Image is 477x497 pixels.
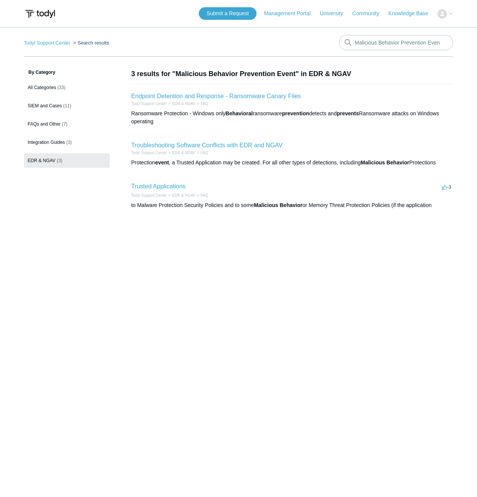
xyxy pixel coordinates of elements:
[131,93,301,99] a: Endpoint Detention and Response - Ransomware Canary Files
[28,103,62,108] span: SIEM and Cases
[57,158,62,163] span: (3)
[24,80,110,95] a: All Categories (33)
[442,184,452,190] span: -3
[254,202,278,208] em: Malicious
[24,135,110,150] a: Integration Guides (3)
[339,35,453,50] input: Search
[167,150,195,156] li: EDR & NGAV
[24,117,110,131] a: FAQs and Other (7)
[387,159,409,166] em: Behavior
[62,121,68,127] span: (7)
[225,110,253,116] em: Behavioral
[201,151,208,155] a: FAQ
[131,150,167,156] li: Todyl Support Center
[72,40,109,46] li: Search results
[131,101,167,107] li: Todyl Support Center
[264,10,318,18] a: Management Portal
[361,159,385,166] em: Malicious
[131,69,453,79] h1: 3 results for "Malicious Behavior Prevention Event" in EDR & NGAV
[24,7,56,21] img: Todyl Support Center Help Center home page
[172,151,195,155] a: EDR & NGAV
[195,150,208,156] li: FAQ
[131,142,282,148] a: Troubleshooting Software Conflicts with EDR and NGAV
[337,110,359,116] em: prevents
[28,121,61,127] span: FAQs and Other
[24,40,70,46] a: Todyl Support Center
[63,103,71,108] span: (11)
[131,151,167,155] a: Todyl Support Center
[320,10,350,18] a: University
[131,193,167,198] a: Todyl Support Center
[352,10,387,18] a: Community
[199,7,256,20] a: Submit a Request
[280,202,303,208] em: Behavior
[155,159,169,166] em: event
[282,110,309,116] em: prevention
[57,85,65,90] span: (33)
[28,140,65,145] span: Integration Guides
[167,101,195,107] li: EDR & NGAV
[24,69,110,76] h3: By Category
[24,40,72,46] li: Todyl Support Center
[131,201,453,209] div: to Malware Protection Security Policies and to some or Memory Threat Protection Policies (if the ...
[167,193,195,198] li: EDR & NGAV
[66,140,72,145] span: (3)
[131,102,167,106] a: Todyl Support Center
[131,159,453,167] div: Protection , a Trusted Application may be created. For all other types of detections, including P...
[201,193,208,198] a: FAQ
[388,10,436,18] a: Knowledge Base
[195,101,208,107] li: FAQ
[131,183,185,190] a: Trusted Applications
[131,110,453,126] div: Ransomware Protection - Windows only ransomware detects and Ransomware attacks on Windows operating
[24,153,110,168] a: EDR & NGAV (3)
[24,99,110,113] a: SIEM and Cases (11)
[172,193,195,198] a: EDR & NGAV
[28,158,55,163] span: EDR & NGAV
[131,193,167,198] li: Todyl Support Center
[195,193,208,198] li: FAQ
[201,102,208,106] a: FAQ
[172,102,195,106] a: EDR & NGAV
[28,85,56,90] span: All Categories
